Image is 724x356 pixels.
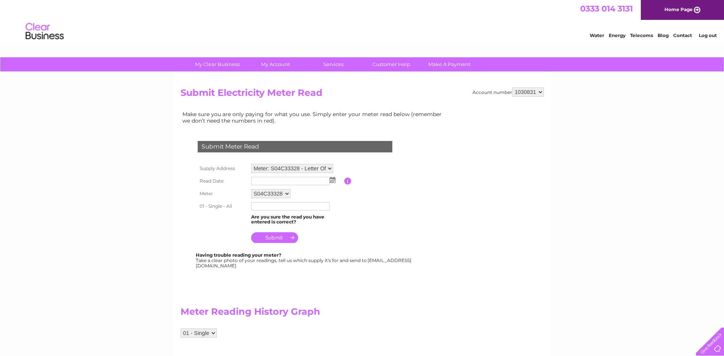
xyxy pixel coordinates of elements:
a: Log out [699,32,717,38]
a: Energy [609,32,626,38]
a: Contact [673,32,692,38]
a: Make A Payment [418,57,481,71]
div: Account number [472,87,544,97]
img: ... [330,177,335,183]
a: Water [590,32,604,38]
th: Meter [196,187,249,200]
a: Blog [658,32,669,38]
a: 0333 014 3131 [580,4,633,13]
div: Clear Business is a trading name of Verastar Limited (registered in [GEOGRAPHIC_DATA] No. 3667643... [182,4,543,37]
div: Submit Meter Read [198,141,392,152]
div: Take a clear photo of your readings, tell us which supply it's for and send to [EMAIL_ADDRESS][DO... [196,252,413,268]
input: Submit [251,232,298,243]
th: Supply Address [196,162,249,175]
th: 01 - Single - All [196,200,249,212]
h2: Submit Electricity Meter Read [181,87,544,102]
a: My Account [244,57,307,71]
b: Having trouble reading your meter? [196,252,281,258]
input: Information [344,178,352,184]
h2: Meter Reading History Graph [181,306,448,321]
td: Are you sure the read you have entered is correct? [249,212,344,227]
a: Telecoms [630,32,653,38]
th: Read Date [196,175,249,187]
a: My Clear Business [186,57,249,71]
td: Make sure you are only paying for what you use. Simply enter your meter read below (remember we d... [181,109,448,125]
img: logo.png [25,20,64,43]
a: Services [302,57,365,71]
a: Customer Help [360,57,423,71]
